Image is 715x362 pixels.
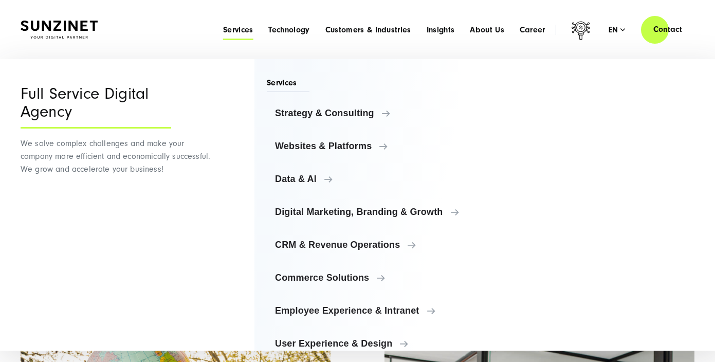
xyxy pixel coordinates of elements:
[275,108,466,118] span: Strategy & Consulting
[267,101,474,125] a: Strategy & Consulting
[267,232,474,257] a: CRM & Revenue Operations
[21,85,171,129] div: Full Service Digital Agency
[275,174,466,184] span: Data & AI
[520,25,545,35] a: Career
[641,15,694,44] a: Contact
[609,25,626,35] div: en
[267,77,309,92] span: Services
[267,134,474,158] a: Websites & Platforms
[267,265,474,290] a: Commerce Solutions
[275,240,466,250] span: CRM & Revenue Operations
[267,298,474,323] a: Employee Experience & Intranet
[275,207,466,217] span: Digital Marketing, Branding & Growth
[267,167,474,191] a: Data & AI
[275,338,466,349] span: User Experience & Design
[275,273,466,283] span: Commerce Solutions
[21,137,213,176] p: We solve complex challenges and make your company more efficient and economically successful. We ...
[267,331,474,356] a: User Experience & Design
[275,305,466,316] span: Employee Experience & Intranet
[268,25,309,35] a: Technology
[325,25,411,35] a: Customers & Industries
[275,141,466,151] span: Websites & Platforms
[470,25,504,35] a: About Us
[267,200,474,224] a: Digital Marketing, Branding & Growth
[427,25,455,35] a: Insights
[21,21,98,39] img: SUNZINET Full Service Digital Agentur
[223,25,253,35] a: Services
